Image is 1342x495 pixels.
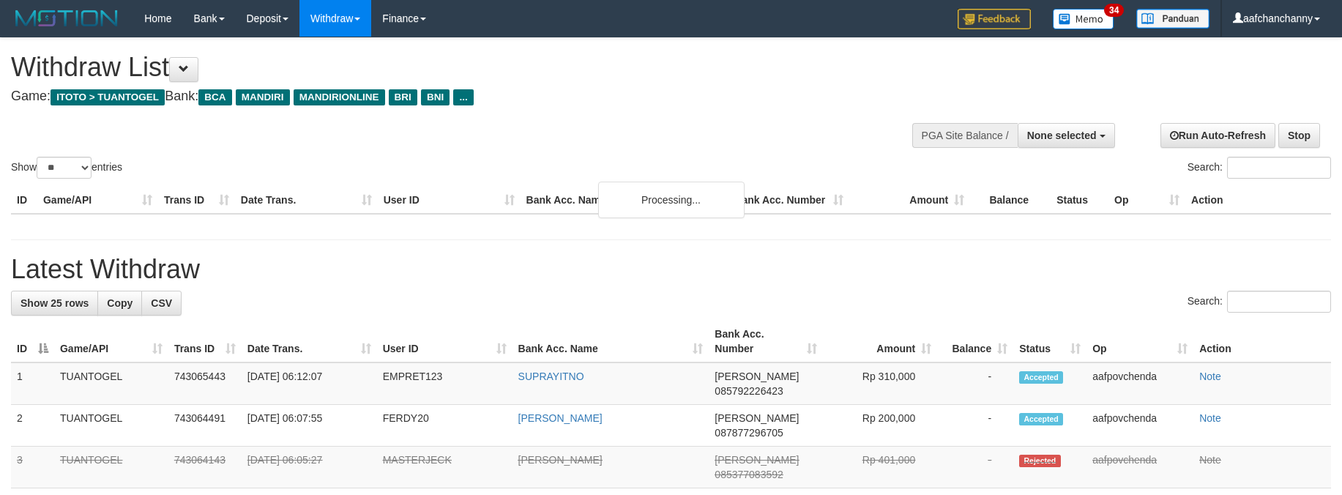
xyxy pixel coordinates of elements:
[1193,321,1331,362] th: Action
[849,187,970,214] th: Amount
[823,321,937,362] th: Amount: activate to sort column ascending
[242,321,377,362] th: Date Trans.: activate to sort column ascending
[715,385,783,397] span: Copy 085792226423 to clipboard
[11,157,122,179] label: Show entries
[937,405,1013,447] td: -
[11,321,54,362] th: ID: activate to sort column descending
[168,405,242,447] td: 743064491
[715,371,799,382] span: [PERSON_NAME]
[518,412,603,424] a: [PERSON_NAME]
[1136,9,1209,29] img: panduan.png
[11,89,880,104] h4: Game: Bank:
[958,9,1031,29] img: Feedback.jpg
[715,469,783,480] span: Copy 085377083592 to clipboard
[54,321,168,362] th: Game/API: activate to sort column ascending
[11,447,54,488] td: 3
[242,362,377,405] td: [DATE] 06:12:07
[168,362,242,405] td: 743065443
[823,405,937,447] td: Rp 200,000
[598,182,745,218] div: Processing...
[377,405,512,447] td: FERDY20
[236,89,290,105] span: MANDIRI
[715,427,783,439] span: Copy 087877296705 to clipboard
[51,89,165,105] span: ITOTO > TUANTOGEL
[389,89,417,105] span: BRI
[937,321,1013,362] th: Balance: activate to sort column ascending
[37,157,92,179] select: Showentries
[1199,412,1221,424] a: Note
[1019,413,1063,425] span: Accepted
[1086,447,1193,488] td: aafpovchenda
[11,255,1331,284] h1: Latest Withdraw
[512,321,709,362] th: Bank Acc. Name: activate to sort column ascending
[518,454,603,466] a: [PERSON_NAME]
[377,321,512,362] th: User ID: activate to sort column ascending
[1108,187,1185,214] th: Op
[11,291,98,316] a: Show 25 rows
[1053,9,1114,29] img: Button%20Memo.svg
[235,187,378,214] th: Date Trans.
[54,405,168,447] td: TUANTOGEL
[1086,405,1193,447] td: aafpovchenda
[151,297,172,309] span: CSV
[54,362,168,405] td: TUANTOGEL
[1278,123,1320,148] a: Stop
[728,187,849,214] th: Bank Acc. Number
[1013,321,1086,362] th: Status: activate to sort column ascending
[141,291,182,316] a: CSV
[1160,123,1275,148] a: Run Auto-Refresh
[709,321,823,362] th: Bank Acc. Number: activate to sort column ascending
[1199,454,1221,466] a: Note
[1188,291,1331,313] label: Search:
[11,362,54,405] td: 1
[823,362,937,405] td: Rp 310,000
[1051,187,1108,214] th: Status
[937,447,1013,488] td: -
[1227,157,1331,179] input: Search:
[158,187,235,214] th: Trans ID
[20,297,89,309] span: Show 25 rows
[453,89,473,105] span: ...
[521,187,729,214] th: Bank Acc. Name
[11,53,880,82] h1: Withdraw List
[1019,371,1063,384] span: Accepted
[1188,157,1331,179] label: Search:
[823,447,937,488] td: Rp 401,000
[54,447,168,488] td: TUANTOGEL
[1018,123,1115,148] button: None selected
[912,123,1018,148] div: PGA Site Balance /
[1104,4,1124,17] span: 34
[715,412,799,424] span: [PERSON_NAME]
[421,89,450,105] span: BNI
[97,291,142,316] a: Copy
[11,405,54,447] td: 2
[377,362,512,405] td: EMPRET123
[1199,371,1221,382] a: Note
[294,89,385,105] span: MANDIRIONLINE
[970,187,1051,214] th: Balance
[242,447,377,488] td: [DATE] 06:05:27
[1086,362,1193,405] td: aafpovchenda
[242,405,377,447] td: [DATE] 06:07:55
[1019,455,1060,467] span: Rejected
[937,362,1013,405] td: -
[168,321,242,362] th: Trans ID: activate to sort column ascending
[11,187,37,214] th: ID
[1185,187,1331,214] th: Action
[1027,130,1097,141] span: None selected
[518,371,584,382] a: SUPRAYITNO
[715,454,799,466] span: [PERSON_NAME]
[1227,291,1331,313] input: Search:
[378,187,521,214] th: User ID
[377,447,512,488] td: MASTERJECK
[37,187,158,214] th: Game/API
[198,89,231,105] span: BCA
[1086,321,1193,362] th: Op: activate to sort column ascending
[168,447,242,488] td: 743064143
[11,7,122,29] img: MOTION_logo.png
[107,297,133,309] span: Copy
